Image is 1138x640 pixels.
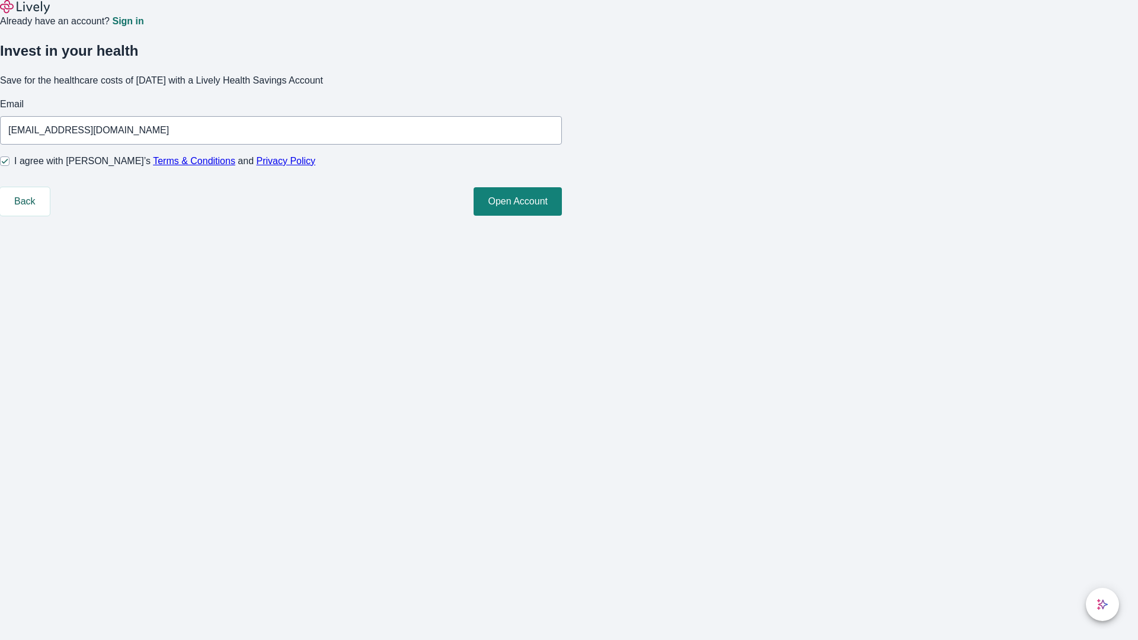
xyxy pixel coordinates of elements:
button: chat [1086,588,1119,621]
span: I agree with [PERSON_NAME]’s and [14,154,315,168]
button: Open Account [474,187,562,216]
a: Sign in [112,17,143,26]
svg: Lively AI Assistant [1097,599,1108,610]
a: Terms & Conditions [153,156,235,166]
a: Privacy Policy [257,156,316,166]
